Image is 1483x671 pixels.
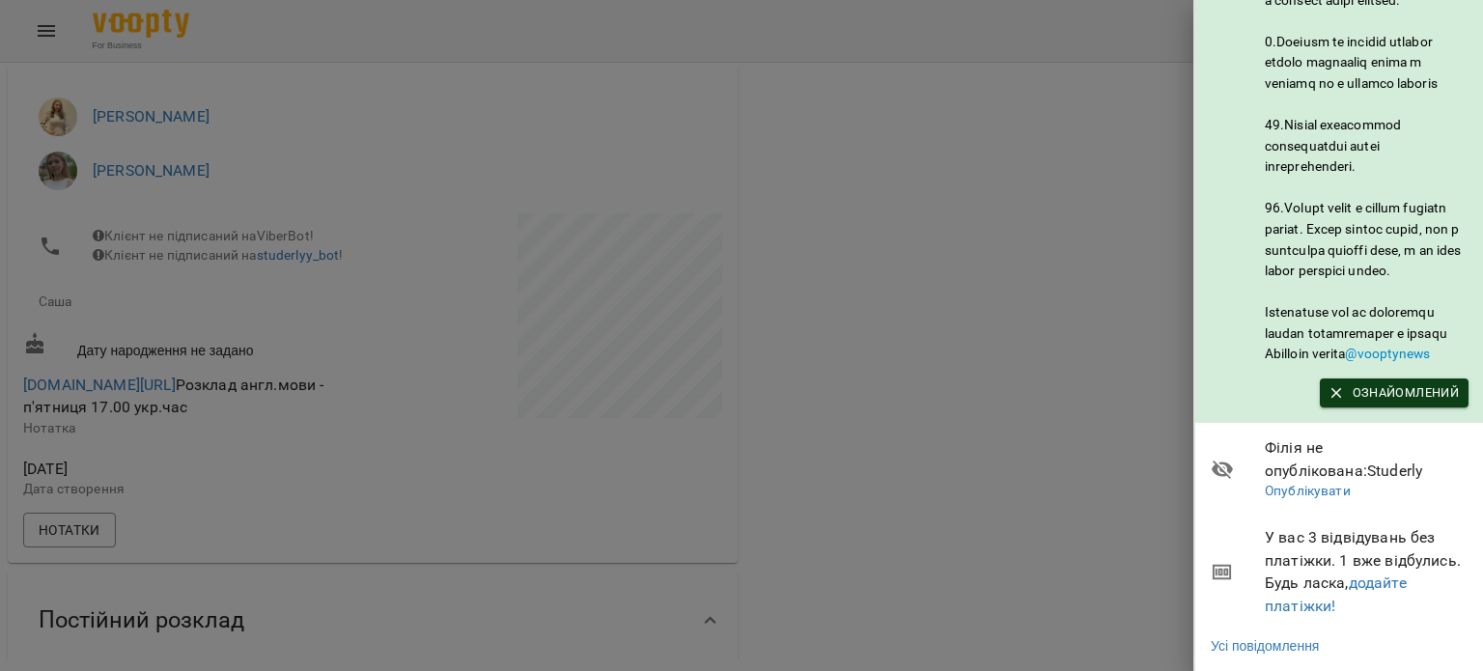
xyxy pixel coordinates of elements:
[1329,382,1459,404] span: Ознайомлений
[1345,346,1430,361] a: @vooptynews
[1265,573,1407,615] a: додайте платіжки!
[1211,636,1319,656] a: Усі повідомлення
[1265,436,1469,482] span: Філія не опублікована : Studerly
[1265,526,1469,617] span: У вас 3 відвідувань без платіжки. 1 вже відбулись. Будь ласка,
[1320,378,1469,407] button: Ознайомлений
[1265,483,1351,498] a: Опублікувати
